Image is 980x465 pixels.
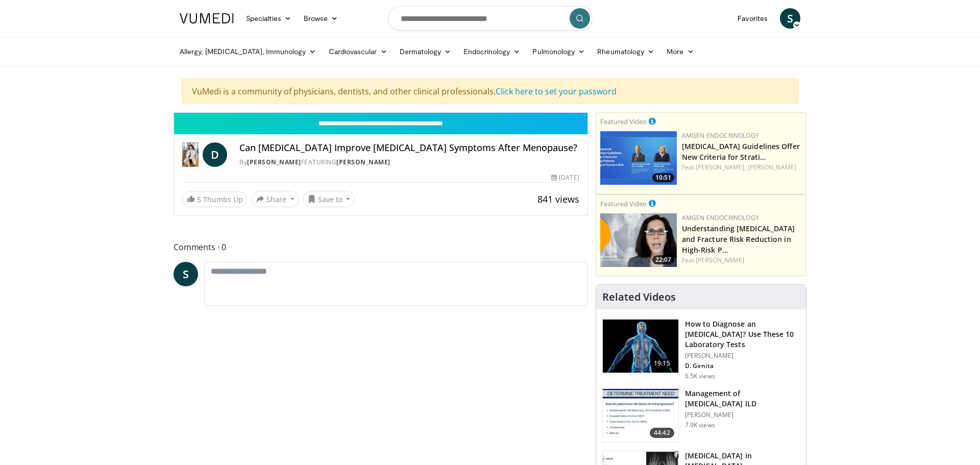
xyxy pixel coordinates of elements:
[600,213,677,267] a: 22:07
[603,389,678,442] img: f34b7c1c-2f02-4eb7-a3f6-ccfac58a9900.150x105_q85_crop-smart_upscale.jpg
[685,388,800,409] h3: Management of [MEDICAL_DATA] ILD
[182,191,248,207] a: 5 Thumbs Up
[682,131,759,140] a: Amgen Endocrinology
[457,41,526,62] a: Endocrinology
[174,240,588,254] span: Comments 0
[602,319,800,380] a: 19:15 How to Diagnose an [MEDICAL_DATA]? Use These 10 Laboratory Tests [PERSON_NAME] D. Girnita 6...
[650,358,674,369] span: 19:15
[682,141,800,162] a: [MEDICAL_DATA] Guidelines Offer New Criteria for Strati…
[388,6,592,31] input: Search topics, interventions
[748,163,796,172] a: [PERSON_NAME]
[174,262,198,286] a: S
[496,86,617,97] a: Click here to set your password
[600,199,647,208] small: Featured Video
[780,8,800,29] a: S
[600,131,677,185] img: 7b525459-078d-43af-84f9-5c25155c8fbb.png.150x105_q85_crop-smart_upscale.jpg
[600,131,677,185] a: 10:51
[652,255,674,264] span: 22:07
[240,8,298,29] a: Specialties
[591,41,660,62] a: Rheumatology
[600,117,647,126] small: Featured Video
[682,213,759,222] a: Amgen Endocrinology
[551,173,579,182] div: [DATE]
[696,256,744,264] a: [PERSON_NAME]
[336,158,390,166] a: [PERSON_NAME]
[394,41,458,62] a: Dermatology
[239,158,579,167] div: By FEATURING
[696,163,746,172] a: [PERSON_NAME],
[682,256,802,265] div: Feat.
[652,173,674,182] span: 10:51
[685,372,715,380] p: 6.5K views
[602,291,676,303] h4: Related Videos
[181,79,799,104] div: VuMedi is a community of physicians, dentists, and other clinical professionals.
[650,428,674,438] span: 44:42
[602,388,800,443] a: 44:42 Management of [MEDICAL_DATA] ILD [PERSON_NAME] 7.9K views
[197,194,201,204] span: 5
[180,13,234,23] img: VuMedi Logo
[685,421,715,429] p: 7.9K views
[682,163,802,172] div: Feat.
[731,8,774,29] a: Favorites
[600,213,677,267] img: c9a25db3-4db0-49e1-a46f-17b5c91d58a1.png.150x105_q85_crop-smart_upscale.png
[182,142,199,167] img: Dr. Diana Girnita
[298,8,345,29] a: Browse
[682,224,795,255] a: Understanding [MEDICAL_DATA] and Fracture Risk Reduction in High-Risk P…
[537,193,579,205] span: 841 views
[685,319,800,350] h3: How to Diagnose an [MEDICAL_DATA]? Use These 10 Laboratory Tests
[685,352,800,360] p: [PERSON_NAME]
[239,142,579,154] h4: Can [MEDICAL_DATA] Improve [MEDICAL_DATA] Symptoms After Menopause?
[685,411,800,419] p: [PERSON_NAME]
[203,142,227,167] a: D
[252,191,299,207] button: Share
[526,41,591,62] a: Pulmonology
[323,41,394,62] a: Cardiovascular
[660,41,700,62] a: More
[603,320,678,373] img: 94354a42-e356-4408-ae03-74466ea68b7a.150x105_q85_crop-smart_upscale.jpg
[247,158,301,166] a: [PERSON_NAME]
[303,191,355,207] button: Save to
[174,41,323,62] a: Allergy, [MEDICAL_DATA], Immunology
[685,362,800,370] p: D. Girnita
